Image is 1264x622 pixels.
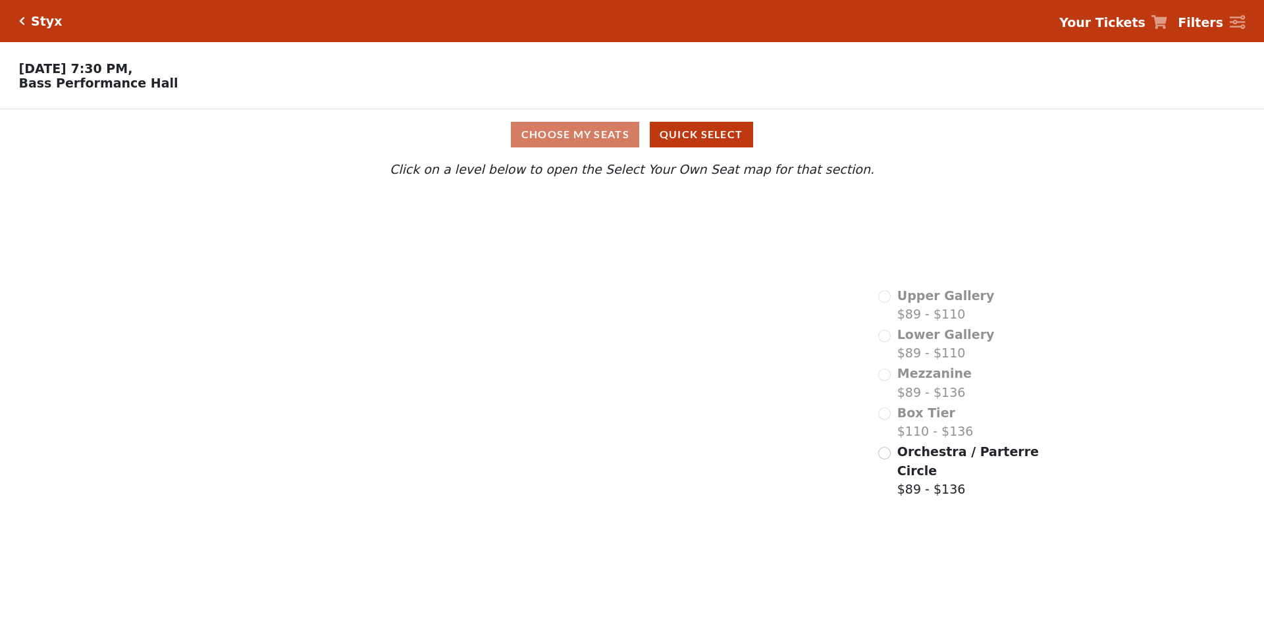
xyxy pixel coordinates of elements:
[897,444,1039,478] span: Orchestra / Parterre Circle
[1059,13,1167,32] a: Your Tickets
[897,288,995,303] span: Upper Gallery
[327,255,606,343] path: Lower Gallery - Seats Available: 0
[1059,15,1145,30] strong: Your Tickets
[453,422,720,583] path: Orchestra / Parterre Circle - Seats Available: 309
[897,442,1041,499] label: $89 - $136
[307,203,571,266] path: Upper Gallery - Seats Available: 0
[897,327,995,342] span: Lower Gallery
[1178,13,1245,32] a: Filters
[897,366,972,380] span: Mezzanine
[650,122,753,147] button: Quick Select
[31,14,62,29] h5: Styx
[897,325,995,363] label: $89 - $110
[897,405,955,420] span: Box Tier
[1178,15,1223,30] strong: Filters
[897,286,995,324] label: $89 - $110
[897,403,974,441] label: $110 - $136
[897,364,972,402] label: $89 - $136
[19,16,25,26] a: Click here to go back to filters
[167,160,1097,179] p: Click on a level below to open the Select Your Own Seat map for that section.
